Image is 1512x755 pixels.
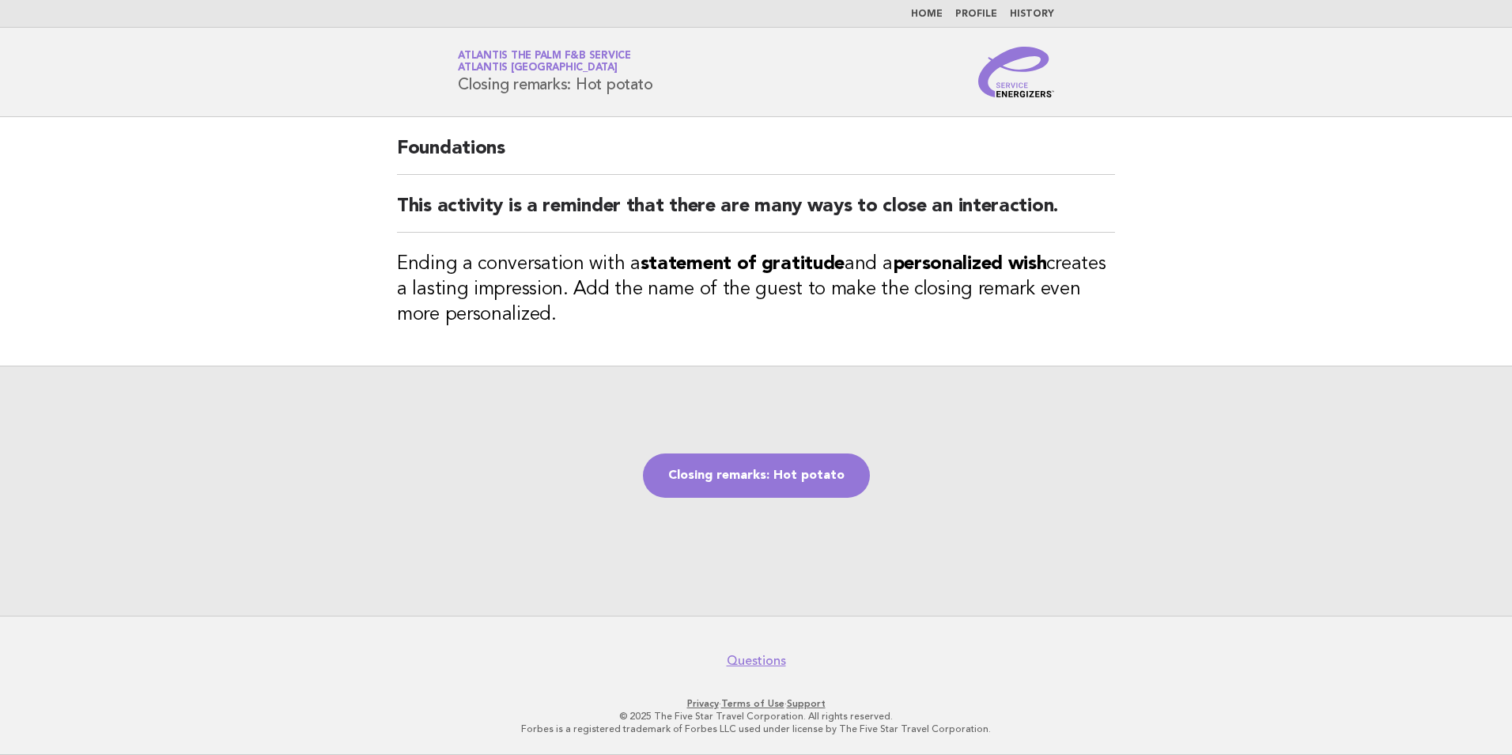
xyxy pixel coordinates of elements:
[955,9,997,19] a: Profile
[458,51,631,73] a: Atlantis the Palm F&B ServiceAtlantis [GEOGRAPHIC_DATA]
[397,136,1115,175] h2: Foundations
[458,63,618,74] span: Atlantis [GEOGRAPHIC_DATA]
[787,698,826,709] a: Support
[911,9,943,19] a: Home
[978,47,1054,97] img: Service Energizers
[397,194,1115,233] h2: This activity is a reminder that there are many ways to close an interaction.
[397,252,1115,328] h3: Ending a conversation with a and a creates a lasting impression. Add the name of the guest to mak...
[272,697,1240,710] p: · ·
[893,255,1047,274] strong: personalized wish
[643,453,870,498] a: Closing remarks: Hot potato
[687,698,719,709] a: Privacy
[272,710,1240,723] p: © 2025 The Five Star Travel Corporation. All rights reserved.
[721,698,784,709] a: Terms of Use
[458,51,652,93] h1: Closing remarks: Hot potato
[727,653,786,669] a: Questions
[272,723,1240,735] p: Forbes is a registered trademark of Forbes LLC used under license by The Five Star Travel Corpora...
[1010,9,1054,19] a: History
[641,255,845,274] strong: statement of gratitude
